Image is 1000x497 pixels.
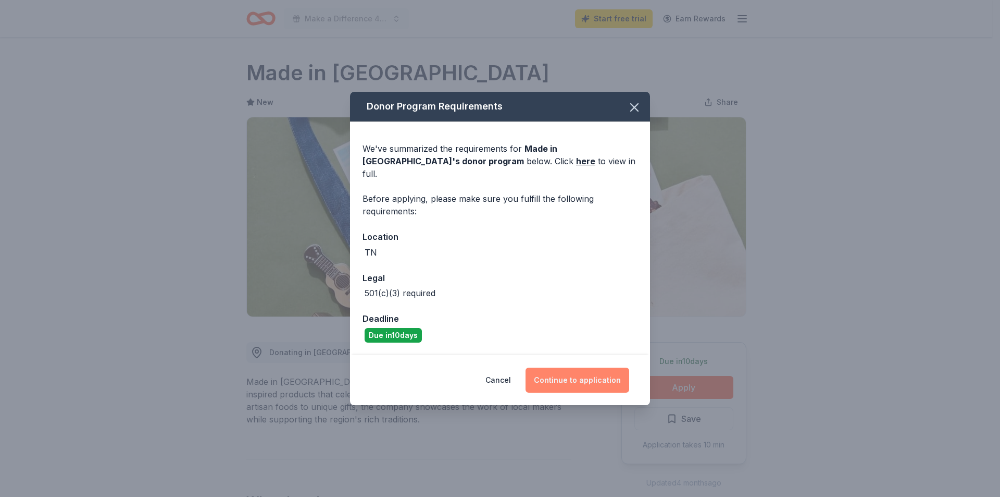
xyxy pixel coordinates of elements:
[485,368,511,393] button: Cancel
[362,230,637,244] div: Location
[576,155,595,167] a: here
[362,142,637,180] div: We've summarized the requirements for below. Click to view in full.
[362,192,637,217] div: Before applying, please make sure you fulfill the following requirements:
[350,92,650,122] div: Donor Program Requirements
[526,368,629,393] button: Continue to application
[362,271,637,285] div: Legal
[365,246,377,259] div: TN
[365,328,422,343] div: Due in 10 days
[362,312,637,325] div: Deadline
[365,287,435,299] div: 501(c)(3) required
